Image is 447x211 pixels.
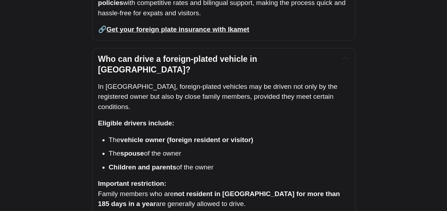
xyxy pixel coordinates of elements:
[176,163,214,171] span: of the owner
[98,180,166,187] strong: Important restriction:
[120,136,253,144] strong: vehicle owner (foreign resident or visitor)
[98,190,174,198] span: Family members who are
[98,83,339,110] span: In [GEOGRAPHIC_DATA], foreign-plated vehicles may be driven not only by the registered owner but ...
[98,119,174,127] strong: Eligible drivers include:
[98,190,342,208] strong: not resident in [GEOGRAPHIC_DATA] for more than 185 days in a year
[109,163,176,171] strong: Children and parents
[109,150,121,157] span: The
[107,26,249,33] a: Get your foreign plate insurance with Ikamet
[144,150,181,157] span: of the owner
[98,54,260,74] span: Who can drive a foreign-plated vehicle in [GEOGRAPHIC_DATA]?
[98,26,107,33] span: 🔗
[156,200,245,207] span: are generally allowed to drive.
[120,150,144,157] strong: spouse
[109,136,121,144] span: The
[341,54,349,63] button: Expand toggle to read content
